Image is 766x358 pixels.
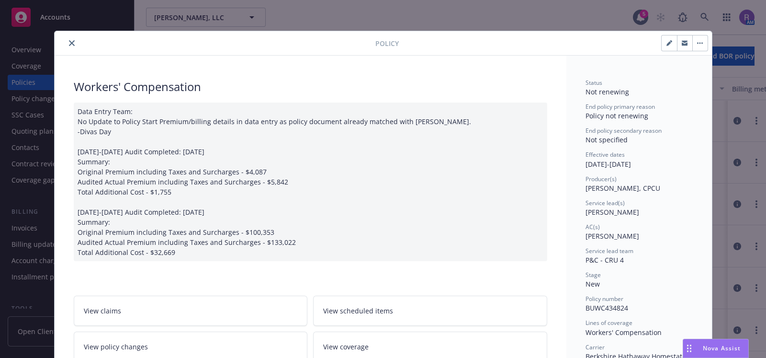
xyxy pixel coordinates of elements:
[586,135,628,144] span: Not specified
[586,328,662,337] span: Workers' Compensation
[586,295,623,303] span: Policy number
[375,38,399,48] span: Policy
[586,231,639,241] span: [PERSON_NAME]
[84,306,121,316] span: View claims
[586,271,601,279] span: Stage
[586,175,617,183] span: Producer(s)
[586,208,639,217] span: [PERSON_NAME]
[74,296,308,326] a: View claims
[586,303,628,312] span: BUWC434824
[586,255,624,265] span: P&C - CRU 4
[586,199,625,207] span: Service lead(s)
[586,127,662,135] span: End policy secondary reason
[586,87,629,96] span: Not renewing
[586,79,602,87] span: Status
[586,247,633,255] span: Service lead team
[323,342,369,352] span: View coverage
[586,279,600,289] span: New
[66,37,78,49] button: close
[84,342,148,352] span: View policy changes
[586,184,660,193] span: [PERSON_NAME], CPCU
[586,343,605,351] span: Carrier
[586,319,632,327] span: Lines of coverage
[313,296,547,326] a: View scheduled items
[586,111,648,120] span: Policy not renewing
[683,339,749,358] button: Nova Assist
[74,103,547,261] div: Data Entry Team: No Update to Policy Start Premium/billing details in data entry as policy docume...
[586,150,693,169] div: [DATE] - [DATE]
[74,79,547,95] div: Workers' Compensation
[586,223,600,231] span: AC(s)
[683,339,695,358] div: Drag to move
[586,103,655,111] span: End policy primary reason
[323,306,393,316] span: View scheduled items
[586,150,625,159] span: Effective dates
[703,344,741,352] span: Nova Assist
